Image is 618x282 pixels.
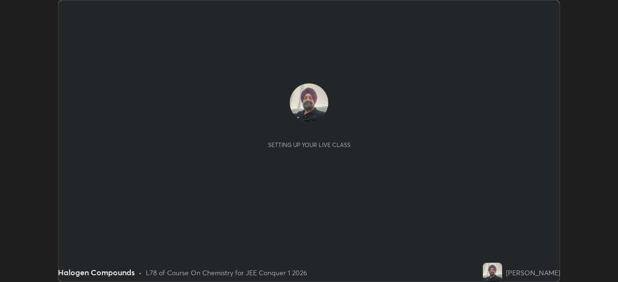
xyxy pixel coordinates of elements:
[483,263,502,282] img: 3c111d6fb97f478eac34a0bd0f6d3866.jpg
[268,141,351,148] div: Setting up your live class
[506,268,560,278] div: [PERSON_NAME]
[58,267,135,278] div: Halogen Compounds
[139,268,142,278] div: •
[290,83,328,122] img: 3c111d6fb97f478eac34a0bd0f6d3866.jpg
[146,268,307,278] div: L78 of Course On Chemistry for JEE Conquer 1 2026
